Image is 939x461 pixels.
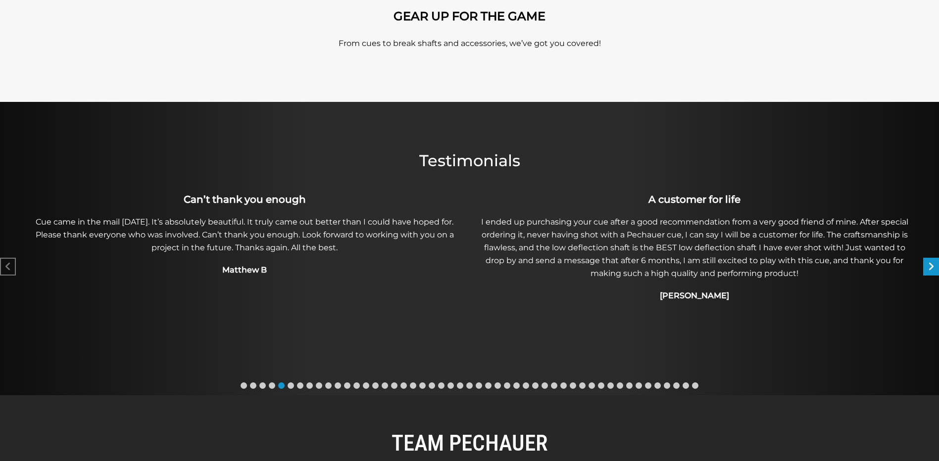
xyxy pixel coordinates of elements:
[188,430,752,457] h2: TEAM PECHAUER
[475,191,915,306] div: 6 / 49
[475,192,914,207] h3: A customer for life
[475,216,914,280] p: I ended up purchasing your cue after a good recommendation from a very good friend of mine. After...
[25,192,464,207] h3: Can’t thank you enough
[25,191,465,280] div: 5 / 49
[25,264,464,276] h4: Matthew B
[475,290,914,302] h4: [PERSON_NAME]
[188,38,752,49] p: From cues to break shafts and accessories, we’ve got you covered!
[25,216,464,254] p: Cue came in the mail [DATE]. It’s absolutely beautiful. It truly came out better than I could hav...
[394,9,545,23] strong: GEAR UP FOR THE GAME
